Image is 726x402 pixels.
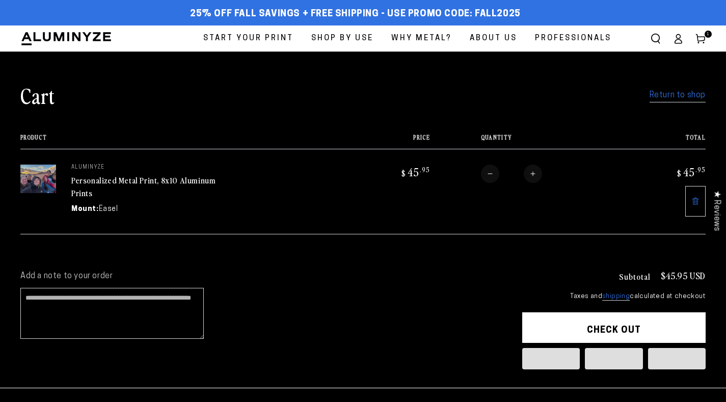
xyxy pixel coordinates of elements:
[71,174,216,199] a: Personalized Metal Print, 8x10 Aluminum Prints
[99,204,118,215] dd: Easel
[20,134,351,149] th: Product
[619,272,651,280] h3: Subtotal
[685,186,706,217] a: Remove 8"x10" Rectangle White Glossy Aluminyzed Photo
[203,32,293,45] span: Start Your Print
[602,293,630,301] a: shipping
[71,165,224,171] p: aluminyze
[535,32,611,45] span: Professionals
[522,291,706,302] small: Taxes and calculated at checkout
[462,25,525,51] a: About Us
[401,168,406,178] span: $
[20,82,55,109] h1: Cart
[190,9,521,20] span: 25% off FALL Savings + Free Shipping - Use Promo Code: FALL2025
[522,312,706,343] button: Check out
[626,134,706,149] th: Total
[351,134,430,149] th: Price
[707,182,726,239] div: Click to open Judge.me floating reviews tab
[391,32,452,45] span: Why Metal?
[71,204,99,215] dt: Mount:
[311,32,373,45] span: Shop By Use
[384,25,460,51] a: Why Metal?
[677,168,682,178] span: $
[707,31,710,38] span: 1
[400,165,430,179] bdi: 45
[470,32,517,45] span: About Us
[420,165,430,174] sup: .95
[196,25,301,51] a: Start Your Print
[661,271,706,280] p: $45.95 USD
[430,134,626,149] th: Quantity
[644,28,667,50] summary: Search our site
[304,25,381,51] a: Shop By Use
[20,31,112,46] img: Aluminyze
[20,165,56,193] img: 8"x10" Rectangle White Glossy Aluminyzed Photo
[676,165,706,179] bdi: 45
[695,165,706,174] sup: .95
[650,88,706,103] a: Return to shop
[527,25,619,51] a: Professionals
[499,165,524,183] input: Quantity for Personalized Metal Print, 8x10 Aluminum Prints
[20,271,502,282] label: Add a note to your order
